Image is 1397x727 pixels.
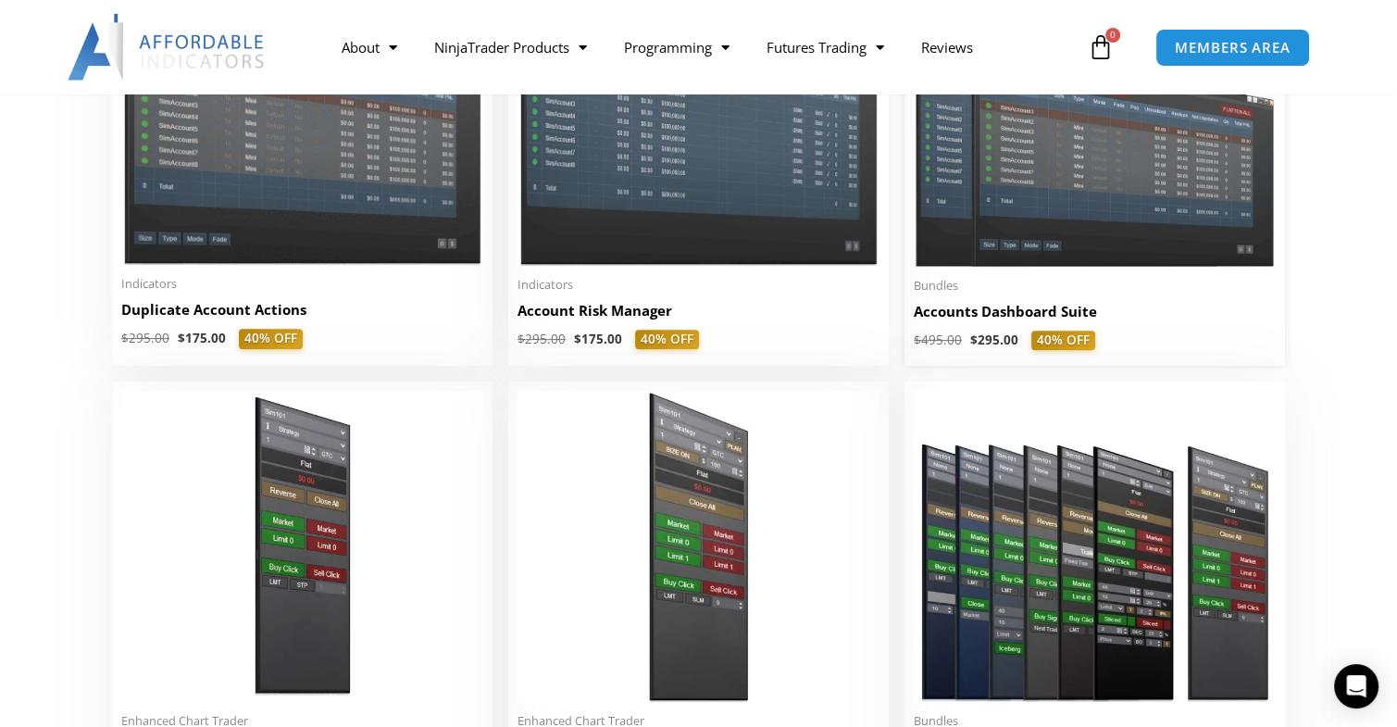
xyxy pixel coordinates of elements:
a: Futures Trading [748,26,903,69]
span: $ [914,332,921,348]
span: $ [121,330,129,346]
h2: Account Risk Manager [518,301,879,320]
a: Programming [605,26,748,69]
bdi: 295.00 [121,330,169,346]
a: Account Risk Manager [518,301,879,330]
span: $ [574,331,581,347]
a: Accounts Dashboard Suite [914,302,1276,331]
bdi: 495.00 [914,332,962,348]
span: 0 [1105,28,1120,43]
img: Essential Chart Trader Tools [518,391,879,702]
span: Indicators [518,277,879,293]
bdi: 175.00 [574,331,622,347]
img: ProfessionalToolsBundlePage [914,391,1276,702]
span: $ [970,332,978,348]
span: $ [178,330,185,346]
h2: Accounts Dashboard Suite [914,302,1276,321]
bdi: 295.00 [970,332,1018,348]
bdi: 175.00 [178,330,226,346]
bdi: 295.00 [518,331,566,347]
nav: Menu [323,26,1083,69]
span: Bundles [914,278,1276,294]
a: 0 [1060,20,1141,74]
span: 40% OFF [1031,331,1095,351]
span: $ [518,331,525,347]
span: 40% OFF [635,330,699,350]
img: LogoAI | Affordable Indicators – NinjaTrader [68,14,267,81]
span: MEMBERS AREA [1175,41,1291,55]
a: NinjaTrader Products [416,26,605,69]
span: Indicators [121,276,483,292]
div: Open Intercom Messenger [1334,664,1378,708]
h2: Duplicate Account Actions [121,300,483,320]
a: About [323,26,416,69]
a: MEMBERS AREA [1155,29,1310,67]
img: BasicTools [121,391,483,702]
a: Reviews [903,26,992,69]
span: 40% OFF [239,329,303,349]
a: Duplicate Account Actions [121,300,483,329]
